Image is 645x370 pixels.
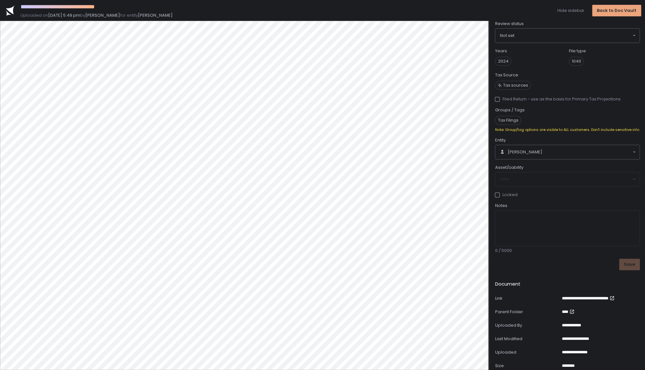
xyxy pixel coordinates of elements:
[507,149,542,155] span: [PERSON_NAME]
[120,12,138,18] span: for entity
[21,12,48,18] span: Uploaded on
[80,12,85,18] span: by
[495,21,523,27] span: Review status
[597,8,636,13] div: Back to Doc Vault
[495,72,518,78] label: Tax Source
[495,165,523,170] span: Asset/Liability
[48,12,80,18] span: [DATE] 5:49 pm
[495,127,640,132] div: Note: Group/tag options are visible to ALL customers. Don't include sensitive info
[495,363,559,369] div: Size
[495,309,559,315] div: Parent Folder
[542,149,632,155] input: Search for option
[592,5,641,16] button: Back to Doc Vault
[500,32,514,39] span: Not set
[495,336,559,342] div: Last Modified
[495,280,520,288] h2: Document
[495,203,507,209] span: Notes
[138,12,173,18] span: [PERSON_NAME]
[495,107,524,113] label: Groups / Tags
[495,349,559,355] div: Uploaded
[495,116,521,125] span: Tax Filings
[503,82,528,88] span: Tax sources
[495,57,511,66] span: 2024
[495,29,640,43] div: Search for option
[557,8,584,13] button: Hide sidebar
[495,137,505,143] span: Entity
[495,48,507,54] label: Years
[495,145,640,159] div: Search for option
[495,323,559,328] div: Uploaded By
[569,48,586,54] label: File type
[514,32,632,39] input: Search for option
[495,296,559,301] div: Link
[495,248,640,254] div: 0 / 5000
[85,12,120,18] span: [PERSON_NAME]
[569,57,584,66] span: 1040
